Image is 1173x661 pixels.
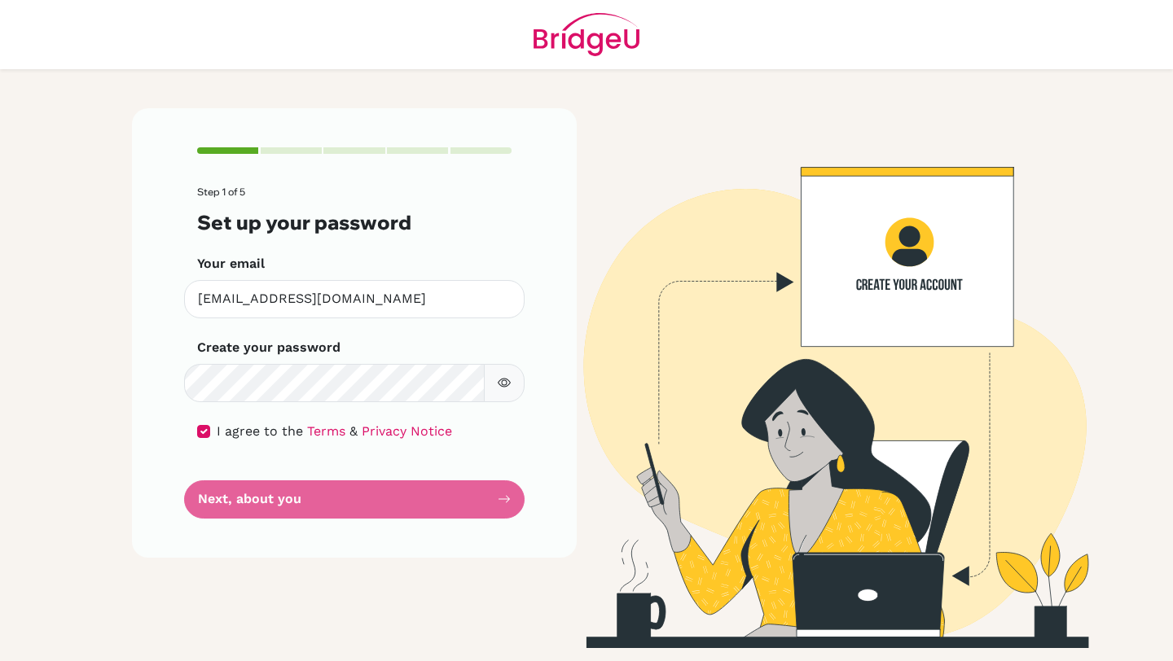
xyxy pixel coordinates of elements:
span: I agree to the [217,423,303,439]
input: Insert your email* [184,280,525,318]
a: Terms [307,423,345,439]
label: Create your password [197,338,340,357]
span: & [349,423,358,439]
a: Privacy Notice [362,423,452,439]
h3: Set up your password [197,211,512,234]
span: Step 1 of 5 [197,186,245,198]
label: Your email [197,254,265,274]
